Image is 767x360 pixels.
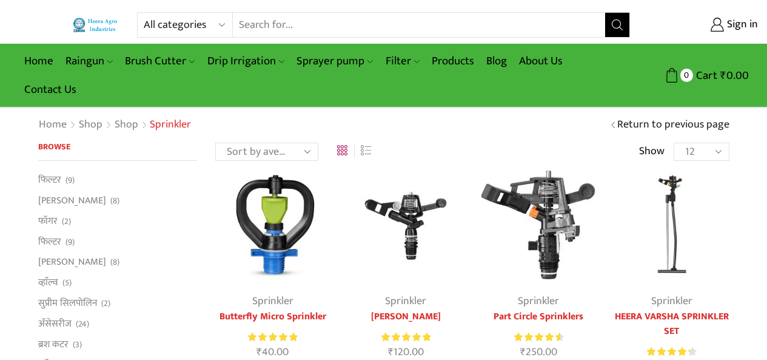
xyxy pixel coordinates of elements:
a: Sprinkler [518,292,559,310]
span: Rated out of 5 [514,331,560,344]
span: 0 [680,69,693,81]
a: फिल्टर [38,231,61,252]
div: Rated 4.37 out of 5 [647,345,696,358]
span: (2) [101,297,110,310]
a: Blog [480,47,513,75]
img: Impact Mini Sprinkler [614,168,729,283]
h1: Sprinkler [150,118,191,132]
a: [PERSON_NAME] [38,252,106,273]
a: Contact Us [18,75,82,104]
a: Drip Irrigation [201,47,290,75]
a: Butterfly Micro Sprinkler [215,310,330,324]
a: Home [18,47,59,75]
a: अ‍ॅसेसरीज [38,313,72,334]
span: (3) [73,339,82,351]
a: सुप्रीम सिलपोलिन [38,293,97,313]
span: Cart [693,67,717,84]
a: Part Circle Sprinklers [481,310,596,324]
a: [PERSON_NAME] [348,310,463,324]
img: saras sprinkler [348,168,463,283]
span: (2) [62,216,71,228]
a: Home [38,117,67,133]
span: Rated out of 5 [647,345,690,358]
a: Shop [78,117,103,133]
a: Products [426,47,480,75]
span: (8) [110,195,119,207]
a: Sprinkler [385,292,426,310]
div: Rated 5.00 out of 5 [381,331,430,344]
span: Show [639,144,665,160]
a: [PERSON_NAME] [38,191,106,211]
span: Rated out of 5 [381,331,430,344]
a: Sprayer pump [290,47,379,75]
bdi: 0.00 [720,66,749,85]
span: (9) [65,236,75,248]
a: Sprinkler [651,292,692,310]
a: Filter [380,47,426,75]
a: फिल्टर [38,173,61,190]
a: Brush Cutter [119,47,201,75]
span: Browse [38,140,70,154]
span: (24) [76,318,89,330]
button: Search button [605,13,629,37]
a: फॉगर [38,211,58,231]
span: Sign in [724,17,758,33]
span: (9) [65,174,75,186]
a: ब्रश कटर [38,334,69,355]
img: Butterfly Micro Sprinkler [215,168,330,283]
select: Shop order [215,143,318,161]
div: Rated 5.00 out of 5 [248,331,297,344]
a: 0 Cart ₹0.00 [642,64,749,87]
a: HEERA VARSHA SPRINKLER SET [614,310,729,339]
a: Raingun [59,47,119,75]
span: ₹ [720,66,726,85]
span: (5) [62,277,72,289]
a: व्हाॅल्व [38,273,58,293]
a: Return to previous page [617,117,729,133]
a: Sprinkler [252,292,293,310]
a: Sign in [648,14,758,36]
input: Search for... [233,13,605,37]
a: About Us [513,47,569,75]
div: Rated 4.67 out of 5 [514,331,563,344]
img: part circle sprinkler [481,168,596,283]
a: Shop [114,117,139,133]
span: (8) [110,256,119,268]
span: Rated out of 5 [248,331,297,344]
nav: Breadcrumb [38,117,191,133]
